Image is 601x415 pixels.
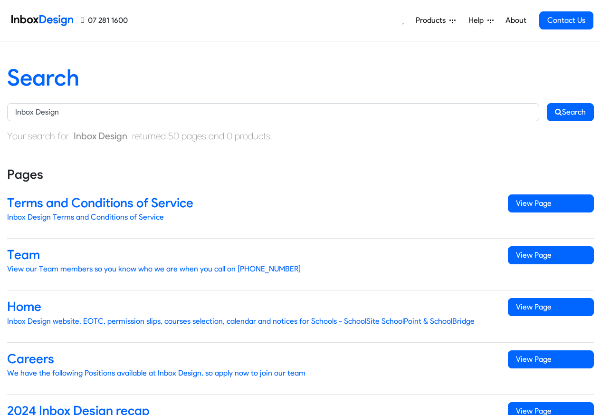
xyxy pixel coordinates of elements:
a: Contact Us [539,11,593,29]
a: Products [412,11,459,30]
a: About [503,11,529,30]
p: Your search for " " returned 50 pages and 0 products. [7,129,594,143]
a: Terms and Conditions of Service Inbox Design Terms and Conditions of Service View Page [7,187,594,239]
h1: Search [7,64,594,92]
span: View Page [508,350,594,368]
p: View our Team members so you know who we are when you call on [PHONE_NUMBER] [7,263,494,275]
p: Inbox Design Terms and Conditions of Service [7,212,494,223]
p: We have the following Positions available at Inbox Design, so apply now to join our team [7,367,494,379]
span: View Page [508,298,594,316]
h4: Careers [7,350,494,367]
span: View Page [508,194,594,212]
input: Keywords [7,103,539,121]
h4: Terms and Conditions of Service [7,194,494,212]
a: 07 281 1600 [81,15,128,26]
a: Help [465,11,497,30]
p: Inbox Design website, EOTC, permission slips, courses selection, calendar and notices for Schools... [7,316,494,327]
span: View Page [508,246,594,264]
span: Help [468,15,487,26]
h4: Team [7,246,494,263]
a: Careers We have the following Positions available at Inbox Design, so apply now to join our team ... [7,343,594,395]
a: Team View our Team members so you know who we are when you call on [PHONE_NUMBER] View Page [7,239,594,290]
a: Home Inbox Design website, EOTC, permission slips, courses selection, calendar and notices for Sc... [7,290,594,342]
h4: Home [7,298,494,315]
strong: Inbox Design [74,130,127,142]
h4: Pages [7,166,594,183]
button: Search [547,103,594,121]
span: Products [416,15,449,26]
